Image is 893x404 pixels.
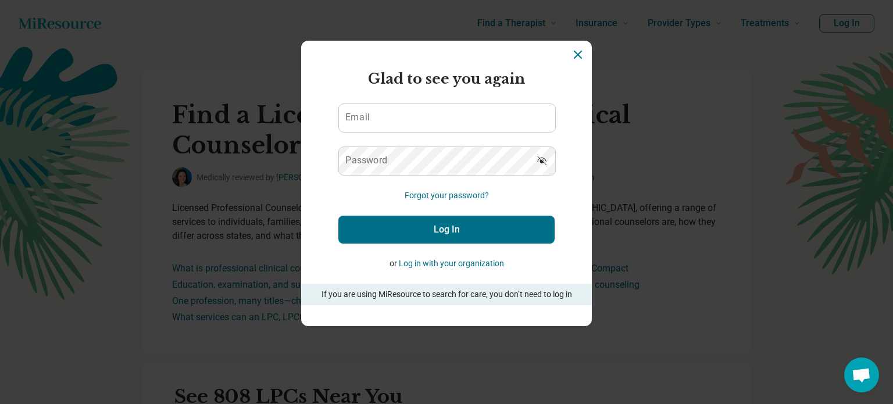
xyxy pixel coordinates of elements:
button: Forgot your password? [405,190,489,202]
button: Log in with your organization [399,258,504,270]
button: Dismiss [571,48,585,62]
p: If you are using MiResource to search for care, you don’t need to log in [317,288,576,301]
button: Log In [338,216,555,244]
h2: Glad to see you again [338,69,555,90]
button: Show password [529,146,555,174]
p: or [338,258,555,270]
label: Password [345,156,387,165]
label: Email [345,113,370,122]
section: Login Dialog [301,41,592,326]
